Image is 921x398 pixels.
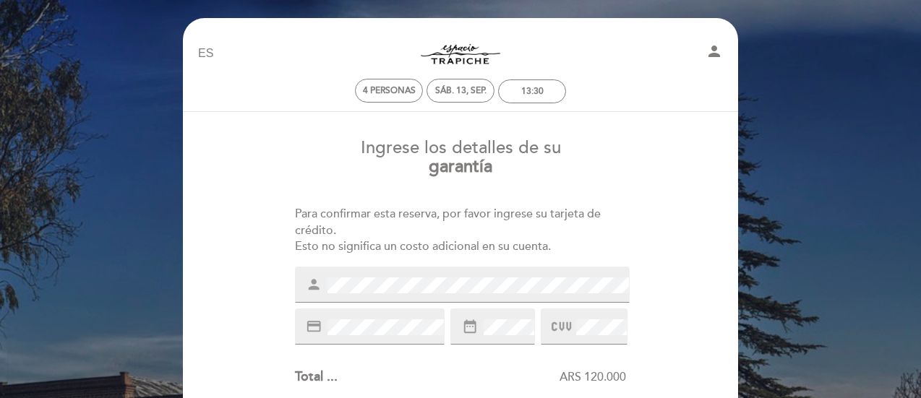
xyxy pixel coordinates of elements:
[435,85,487,96] div: sáb. 13, sep.
[370,34,551,74] a: Espacio Trapiche
[338,369,627,386] div: ARS 120.000
[521,86,544,97] div: 13:30
[295,206,627,256] div: Para confirmar esta reserva, por favor ingrese su tarjeta de crédito. Esto no significa un costo ...
[462,319,478,334] i: date_range
[363,85,416,96] span: 4 personas
[361,137,561,158] span: Ingrese los detalles de su
[306,277,322,293] i: person
[429,156,492,177] b: garantía
[706,43,723,60] i: person
[295,368,338,384] span: Total ...
[706,43,723,65] button: person
[306,319,322,334] i: credit_card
